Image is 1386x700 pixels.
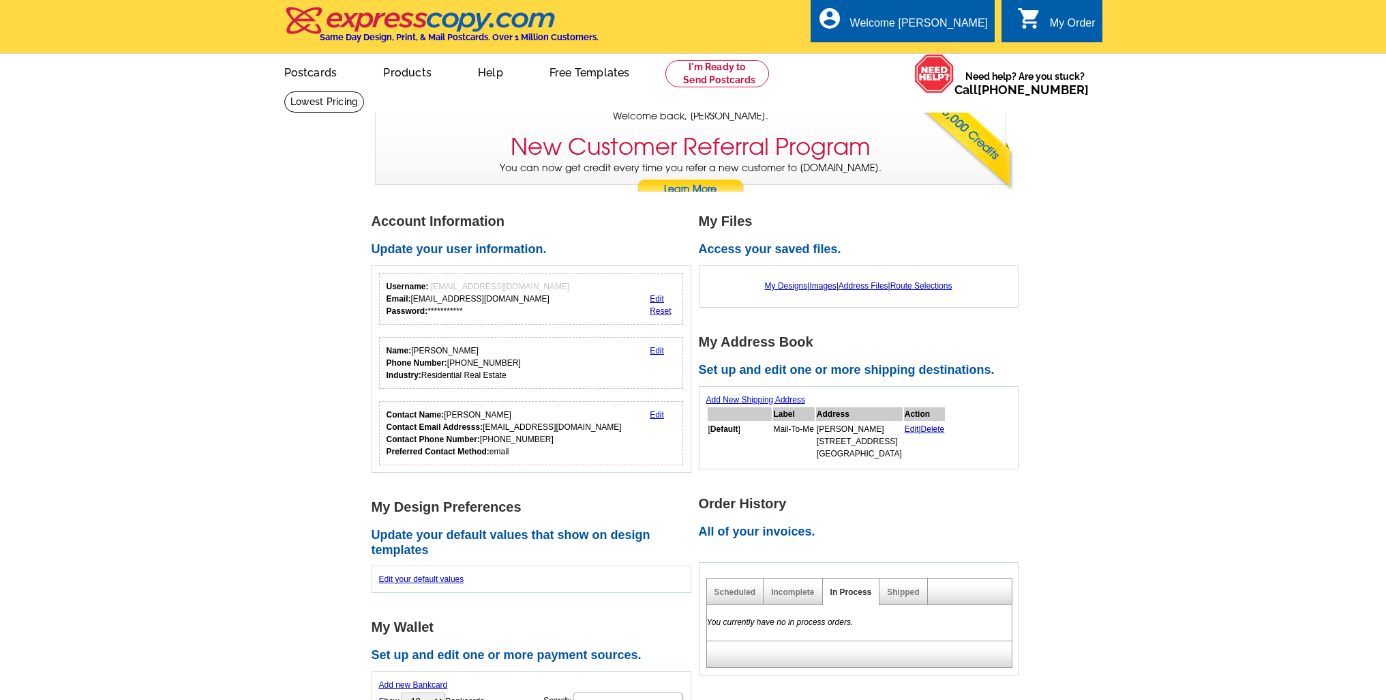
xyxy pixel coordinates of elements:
[387,370,421,380] strong: Industry:
[699,214,1026,229] h1: My Files
[890,281,952,291] a: Route Selections
[708,422,772,461] td: [ ]
[1017,6,1042,31] i: shopping_cart
[954,83,1089,97] span: Call
[921,424,945,434] a: Delete
[431,282,569,291] span: [EMAIL_ADDRESS][DOMAIN_NAME]
[830,587,872,597] a: In Process
[511,133,871,161] h3: New Customer Referral Program
[1050,17,1096,36] div: My Order
[387,409,622,458] div: [PERSON_NAME] [EMAIL_ADDRESS][DOMAIN_NAME] [PHONE_NUMBER] email
[699,335,1026,349] h1: My Address Book
[387,410,445,420] strong: Contact Name:
[706,395,805,405] a: Add New Shipping Address
[904,422,946,461] td: |
[372,648,699,663] h2: Set up and edit one or more payment sources.
[707,617,854,627] em: You currently have no in process orders.
[850,17,988,36] div: Welcome [PERSON_NAME]
[816,422,903,461] td: [PERSON_NAME] [STREET_ADDRESS] [GEOGRAPHIC_DATA]
[387,447,489,456] strong: Preferred Contact Method:
[372,500,699,514] h1: My Design Preferences
[650,294,664,304] a: Edit
[817,6,842,31] i: account_circle
[699,525,1026,540] h2: All of your invoices.
[387,282,429,291] strong: Username:
[954,70,1096,97] span: Need help? Are you stuck?
[387,422,483,432] strong: Contact Email Addresss:
[372,528,699,557] h2: Update your default values that show on design templates
[706,273,1011,299] div: | | |
[839,281,888,291] a: Address Files
[765,281,808,291] a: My Designs
[1017,15,1096,32] a: shopping_cart My Order
[613,109,768,123] span: Welcome back, [PERSON_NAME].
[372,242,699,257] h2: Update your user information.
[387,346,412,355] strong: Name:
[379,401,684,465] div: Who should we contact regarding order issues?
[978,83,1089,97] a: [PHONE_NUMBER]
[650,306,671,316] a: Reset
[773,407,815,421] th: Label
[637,179,744,200] a: Learn More
[816,407,903,421] th: Address
[699,242,1026,257] h2: Access your saved files.
[699,363,1026,378] h2: Set up and edit one or more shipping destinations.
[361,55,453,87] a: Products
[379,273,684,325] div: Your login information.
[456,55,525,87] a: Help
[650,410,664,420] a: Edit
[262,55,359,87] a: Postcards
[320,32,599,42] h4: Same Day Design, Print, & Mail Postcards. Over 1 Million Customers.
[809,281,836,291] a: Images
[650,346,664,355] a: Edit
[387,358,447,368] strong: Phone Number:
[387,345,521,381] div: [PERSON_NAME] [PHONE_NUMBER] Residential Real Estate
[372,620,699,635] h1: My Wallet
[379,574,464,584] a: Edit your default values
[379,337,684,389] div: Your personal details.
[771,587,814,597] a: Incomplete
[387,435,480,444] strong: Contact Phone Number:
[387,294,411,304] strong: Email:
[887,587,919,597] a: Shipped
[904,407,946,421] th: Action
[773,422,815,461] td: Mail-To-Me
[528,55,652,87] a: Free Templates
[284,16,599,42] a: Same Day Design, Print, & Mail Postcards. Over 1 Million Customers.
[905,424,919,434] a: Edit
[699,497,1026,511] h1: Order History
[379,680,448,690] a: Add new Bankcard
[376,161,1006,200] p: You can now get credit every time you refer a new customer to [DOMAIN_NAME].
[914,54,954,93] img: help
[710,424,738,434] b: Default
[714,587,756,597] a: Scheduled
[387,306,428,316] strong: Password:
[372,214,699,229] h1: Account Information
